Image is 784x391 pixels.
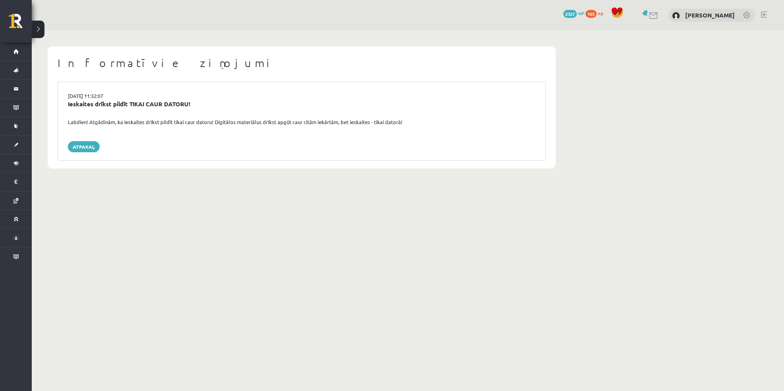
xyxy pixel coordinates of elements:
[586,10,597,18] span: 165
[9,14,32,34] a: Rīgas 1. Tālmācības vidusskola
[598,10,603,16] span: xp
[672,12,680,20] img: Anne Marī Hartika
[578,10,584,16] span: mP
[62,118,541,126] div: Labdien! Atgādinām, ka ieskaites drīkst pildīt tikai caur datoru! Digitālos materiālus drīkst apg...
[68,141,100,152] a: Atpakaļ
[563,10,584,16] a: 2327 mP
[586,10,607,16] a: 165 xp
[62,92,541,100] div: [DATE] 11:32:07
[58,56,546,70] h1: Informatīvie ziņojumi
[68,100,536,109] div: Ieskaites drīkst pildīt TIKAI CAUR DATORU!
[685,11,735,19] a: [PERSON_NAME]
[563,10,577,18] span: 2327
